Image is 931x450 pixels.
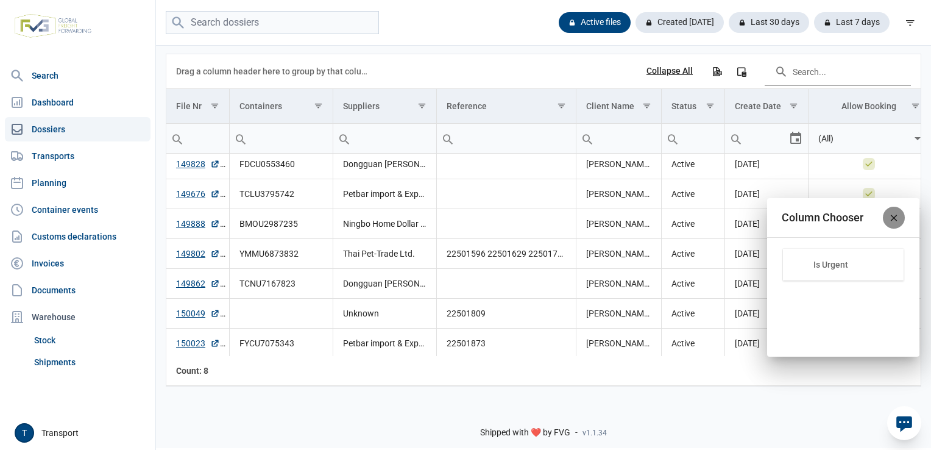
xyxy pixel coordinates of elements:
span: Show filter options for column 'Suppliers' [417,101,427,110]
input: Filter cell [230,124,333,153]
td: 22501873 [437,328,576,358]
td: Active [661,149,724,179]
input: Filter cell [437,124,576,153]
td: FDCU0553460 [230,149,333,179]
span: Show filter options for column 'Containers' [314,101,323,110]
td: Filter cell [724,124,808,154]
div: Close [883,207,905,229]
td: Unknown [333,298,437,328]
td: Column Create Date [724,89,808,124]
td: Active [661,238,724,268]
div: Column Chooser [782,210,863,224]
div: Data grid with 8 rows and 8 columns [166,54,921,386]
li: Is Urgent [782,249,905,280]
td: [PERSON_NAME] Group NV [576,328,661,358]
td: FYCU7075343 [230,328,333,358]
div: filter [899,12,921,34]
span: [DATE] [735,249,760,259]
a: Shipments [29,351,150,373]
td: Filter cell [333,124,437,154]
td: YMMU6873832 [230,238,333,268]
a: Invoices [5,251,150,276]
div: Select [788,124,803,153]
td: Ningbo Home Dollar Imp. & Exp. Corp. [333,209,437,238]
a: Search [5,63,150,88]
td: [PERSON_NAME] Group NV [576,179,661,209]
span: [DATE] [735,279,760,288]
a: Dashboard [5,90,150,115]
div: Column Chooser [767,198,919,357]
td: Thai Pet-Trade Ltd. [333,238,437,268]
input: Search dossiers [166,11,379,35]
td: Column Reference [437,89,576,124]
div: Created [DATE] [635,12,724,33]
a: Documents [5,278,150,302]
div: Column Chooser [731,60,752,82]
span: Show filter options for column 'Status' [706,101,715,110]
a: 149676 [176,188,220,200]
div: Is Urgent [813,260,895,270]
span: Show filter options for column 'Create Date' [789,101,798,110]
div: Data grid toolbar [176,54,911,88]
div: Search box [230,124,252,153]
td: Column Client Name [576,89,661,124]
td: TCNU7167823 [230,268,333,298]
div: Search box [662,124,684,153]
input: Filter cell [576,124,661,153]
td: [PERSON_NAME] Group NV [576,238,661,268]
span: Shipped with ❤️ by FVG [480,427,570,438]
span: [DATE] [735,159,760,169]
td: Column Status [661,89,724,124]
td: Filter cell [661,124,724,154]
td: Active [661,268,724,298]
a: 149802 [176,248,220,260]
span: Show filter options for column 'File Nr' [210,101,219,110]
div: Search box [333,124,355,153]
td: Column Suppliers [333,89,437,124]
td: 22501596 22501629 22501723 [437,238,576,268]
a: 150049 [176,307,220,320]
td: Column Containers [230,89,333,124]
td: TCLU3795742 [230,179,333,209]
td: Dongguan [PERSON_NAME] Company Limited [333,268,437,298]
input: Filter cell [333,124,436,153]
button: T [15,423,34,443]
a: Container events [5,198,150,222]
div: Status [671,101,696,111]
a: Planning [5,171,150,195]
input: Filter cell [809,124,911,153]
span: Show filter options for column 'Client Name' [642,101,651,110]
div: Search box [725,124,747,153]
a: Transports [5,144,150,168]
td: Filter cell [576,124,661,154]
div: Drag a column header here to group by that column [176,62,372,81]
td: Dongguan [PERSON_NAME] Company Limited [333,149,437,179]
a: Stock [29,329,150,351]
div: Search box [576,124,598,153]
div: Reference [447,101,487,111]
td: [PERSON_NAME] Group NV [576,149,661,179]
span: [DATE] [735,309,760,318]
td: Filter cell [437,124,576,154]
div: Select [910,124,925,153]
img: FVG - Global freight forwarding [10,9,96,43]
span: [DATE] [735,338,760,348]
div: Search box [166,124,188,153]
input: Filter cell [725,124,788,153]
div: Warehouse [5,305,150,329]
div: Allow Booking [841,101,896,111]
td: Column Allow Booking [808,89,930,124]
a: 149828 [176,158,220,170]
div: Search box [437,124,459,153]
a: Customs declarations [5,224,150,249]
td: Petbar import & Export [333,328,437,358]
td: Column File Nr [166,89,230,124]
div: File Nr Count: 8 [176,365,220,377]
div: Containers [239,101,282,111]
span: [DATE] [735,189,760,199]
td: BMOU2987235 [230,209,333,238]
div: Last 7 days [814,12,890,33]
td: 22501809 [437,298,576,328]
td: Active [661,179,724,209]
